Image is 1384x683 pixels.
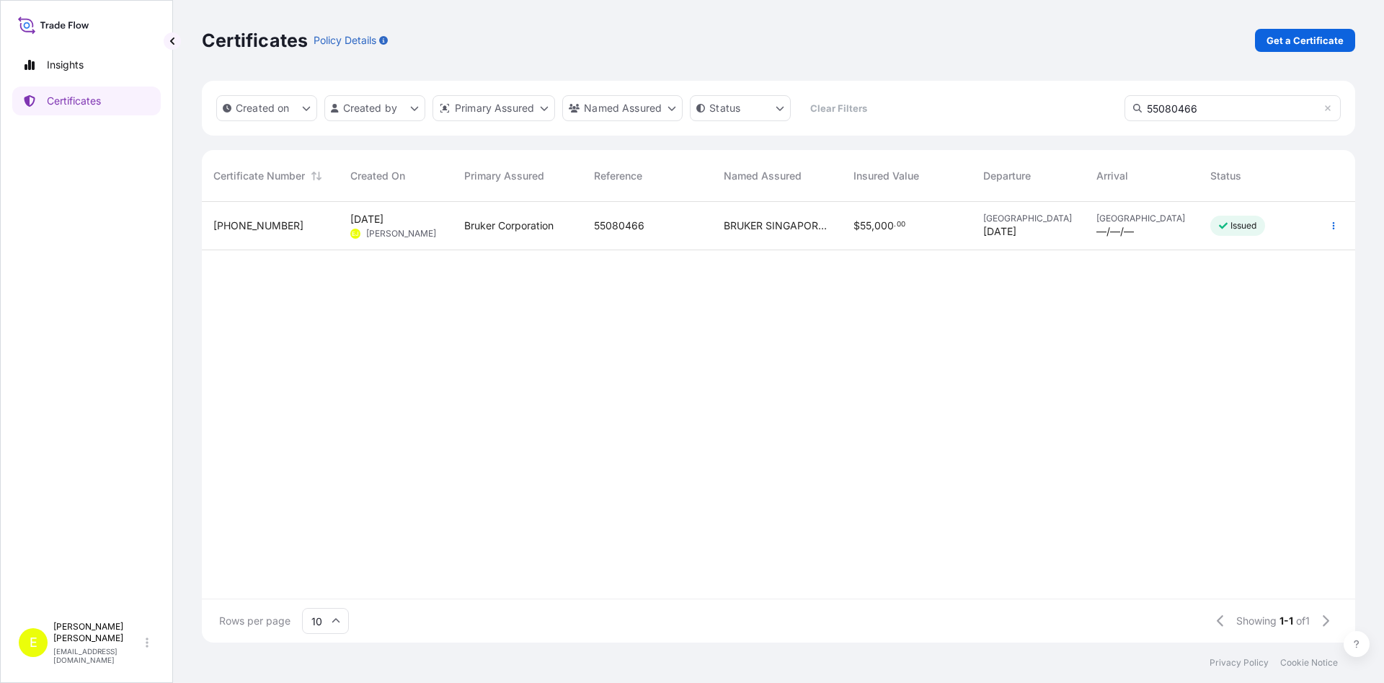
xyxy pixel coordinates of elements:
span: Bruker Corporation [464,219,554,233]
span: [PERSON_NAME] [366,228,436,239]
span: [GEOGRAPHIC_DATA] [1096,213,1187,224]
span: of 1 [1296,614,1310,628]
span: EJ [352,226,359,241]
span: 55 [860,221,871,231]
span: 000 [874,221,894,231]
a: Get a Certificate [1255,29,1355,52]
a: Certificates [12,87,161,115]
button: Clear Filters [798,97,879,120]
p: Certificates [47,94,101,108]
span: 00 [897,222,905,227]
span: Showing [1236,614,1277,628]
p: Created on [236,101,290,115]
span: 1-1 [1279,614,1293,628]
button: cargoOwner Filter options [562,95,683,121]
span: Certificate Number [213,169,305,183]
span: Primary Assured [464,169,544,183]
span: Status [1210,169,1241,183]
span: [PHONE_NUMBER] [213,219,303,233]
span: [DATE] [983,224,1016,239]
button: certificateStatus Filter options [690,95,791,121]
span: Rows per page [219,614,290,628]
a: Insights [12,50,161,79]
p: Created by [343,101,398,115]
button: createdBy Filter options [324,95,425,121]
span: . [894,222,896,227]
span: —/—/— [1096,224,1134,239]
span: Arrival [1096,169,1128,183]
p: Primary Assured [455,101,534,115]
p: Insights [47,58,84,72]
span: [DATE] [350,212,383,226]
p: Certificates [202,29,308,52]
span: E [30,635,37,650]
input: Search Certificate or Reference... [1124,95,1341,121]
span: Named Assured [724,169,802,183]
button: createdOn Filter options [216,95,317,121]
p: [PERSON_NAME] [PERSON_NAME] [53,621,143,644]
span: 55080466 [594,219,644,233]
span: Created On [350,169,405,183]
a: Privacy Policy [1210,657,1269,669]
p: Policy Details [314,33,376,48]
a: Cookie Notice [1280,657,1338,669]
span: BRUKER SINGAPORE PTE LTD [724,219,830,233]
span: $ [853,221,860,231]
span: Departure [983,169,1031,183]
button: Sort [308,167,325,185]
span: Reference [594,169,642,183]
p: Clear Filters [810,101,867,115]
button: distributor Filter options [432,95,555,121]
p: [EMAIL_ADDRESS][DOMAIN_NAME] [53,647,143,664]
p: Status [709,101,740,115]
span: [GEOGRAPHIC_DATA] [983,213,1074,224]
p: Issued [1230,220,1257,232]
span: Insured Value [853,169,919,183]
span: , [871,221,874,231]
p: Named Assured [584,101,662,115]
p: Get a Certificate [1267,33,1344,48]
